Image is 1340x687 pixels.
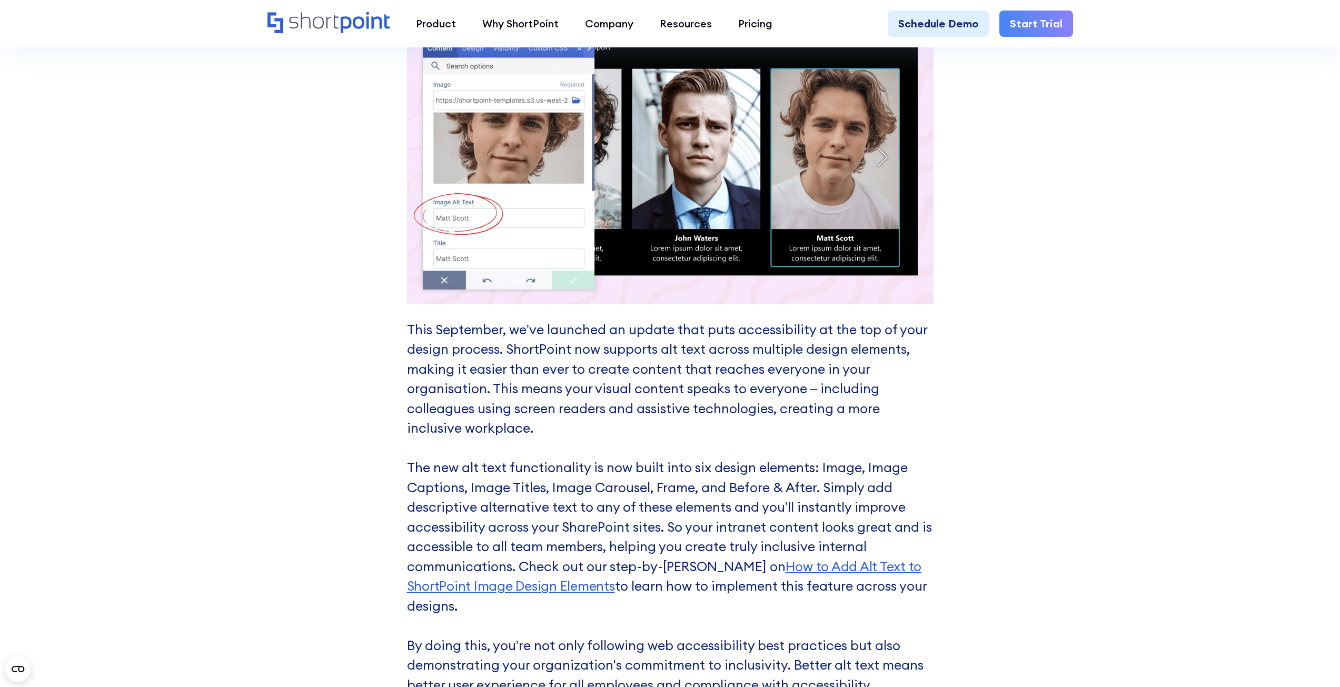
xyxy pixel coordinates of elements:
a: Pricing [725,11,786,37]
a: Why ShortPoint [469,11,572,37]
a: Product [403,11,469,37]
div: Why ShortPoint [482,16,559,32]
div: Resources [660,16,712,32]
a: Home [267,12,390,35]
a: Company [572,11,647,37]
a: Schedule Demo [888,11,989,37]
a: Resources [647,11,725,37]
a: Start Trial [999,11,1073,37]
div: Pricing [738,16,772,32]
div: Company [585,16,633,32]
iframe: Chat Widget [1150,565,1340,687]
div: Product [416,16,456,32]
button: Open CMP widget [5,656,31,682]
